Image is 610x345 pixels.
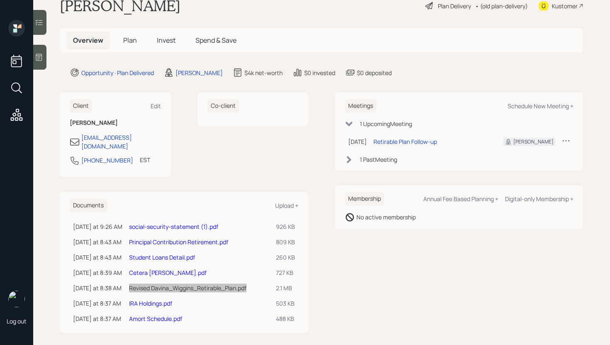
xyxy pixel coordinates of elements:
div: Digital-only Membership + [505,195,573,203]
div: • (old plan-delivery) [475,2,528,10]
div: Edit [151,102,161,110]
div: [EMAIL_ADDRESS][DOMAIN_NAME] [81,133,161,151]
a: Amort Schedule.pdf [129,315,182,323]
div: Schedule New Meeting + [508,102,573,110]
a: Student Loans Detail.pdf [129,253,195,261]
a: Principal Contribution Retirement.pdf [129,238,228,246]
div: 2.1 MB [276,284,295,292]
div: [DATE] [348,137,367,146]
h6: Co-client [207,99,239,113]
span: Invest [157,36,176,45]
div: 260 KB [276,253,295,262]
a: social-security-statement (1).pdf [129,223,218,231]
div: [PERSON_NAME] [176,68,223,77]
div: Kustomer [552,2,578,10]
div: [DATE] at 8:43 AM [73,253,122,262]
div: 727 KB [276,268,295,277]
div: 809 KB [276,238,295,246]
a: Cetera [PERSON_NAME].pdf [129,269,207,277]
div: Log out [7,317,27,325]
span: Spend & Save [195,36,237,45]
div: [DATE] at 8:37 AM [73,299,122,308]
h6: [PERSON_NAME] [70,119,161,126]
a: Revised Davina_Wiggins_Retirable_Plan.pdf [129,284,246,292]
div: [DATE] at 9:26 AM [73,222,122,231]
div: 503 KB [276,299,295,308]
div: [PERSON_NAME] [513,138,554,146]
div: [DATE] at 8:37 AM [73,314,122,323]
div: $0 deposited [357,68,392,77]
div: [DATE] at 8:39 AM [73,268,122,277]
div: [DATE] at 8:43 AM [73,238,122,246]
div: EST [140,155,150,164]
div: 1 Upcoming Meeting [360,119,412,128]
img: james-distasi-headshot.png [8,291,25,307]
div: [PHONE_NUMBER] [81,156,133,165]
div: 926 KB [276,222,295,231]
div: [DATE] at 8:38 AM [73,284,122,292]
div: Upload + [275,202,298,209]
span: Plan [123,36,137,45]
div: $4k net-worth [244,68,283,77]
a: IRA Holdings.pdf [129,299,172,307]
h6: Documents [70,199,107,212]
h6: Membership [345,192,384,206]
div: Annual Fee Based Planning + [423,195,498,203]
div: Opportunity · Plan Delivered [81,68,154,77]
div: Plan Delivery [438,2,471,10]
h6: Meetings [345,99,376,113]
div: 488 KB [276,314,295,323]
div: Retirable Plan Follow-up [373,137,437,146]
span: Overview [73,36,103,45]
h6: Client [70,99,92,113]
div: No active membership [356,213,416,221]
div: 1 Past Meeting [360,155,397,164]
div: $0 invested [304,68,335,77]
